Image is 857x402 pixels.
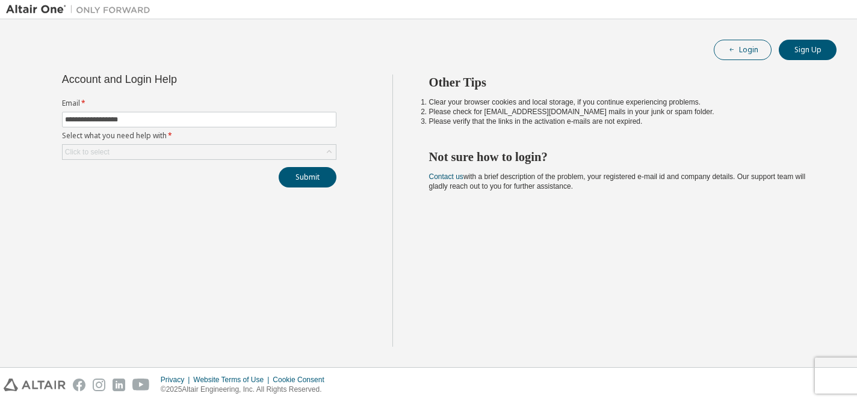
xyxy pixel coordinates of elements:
[429,117,815,126] li: Please verify that the links in the activation e-mails are not expired.
[273,375,331,385] div: Cookie Consent
[132,379,150,391] img: youtube.svg
[161,375,193,385] div: Privacy
[161,385,332,395] p: © 2025 Altair Engineering, Inc. All Rights Reserved.
[193,375,273,385] div: Website Terms of Use
[73,379,85,391] img: facebook.svg
[429,149,815,165] h2: Not sure how to login?
[62,131,336,141] label: Select what you need help with
[714,40,772,60] button: Login
[65,147,110,157] div: Click to select
[63,145,336,159] div: Click to select
[93,379,105,391] img: instagram.svg
[429,172,806,190] span: with a brief description of the problem, your registered e-mail id and company details. Our suppo...
[6,4,156,16] img: Altair One
[429,172,463,181] a: Contact us
[429,97,815,107] li: Clear your browser cookies and local storage, if you continue experiencing problems.
[279,167,336,187] button: Submit
[429,75,815,90] h2: Other Tips
[429,107,815,117] li: Please check for [EMAIL_ADDRESS][DOMAIN_NAME] mails in your junk or spam folder.
[113,379,125,391] img: linkedin.svg
[62,75,282,84] div: Account and Login Help
[4,379,66,391] img: altair_logo.svg
[62,99,336,108] label: Email
[779,40,837,60] button: Sign Up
